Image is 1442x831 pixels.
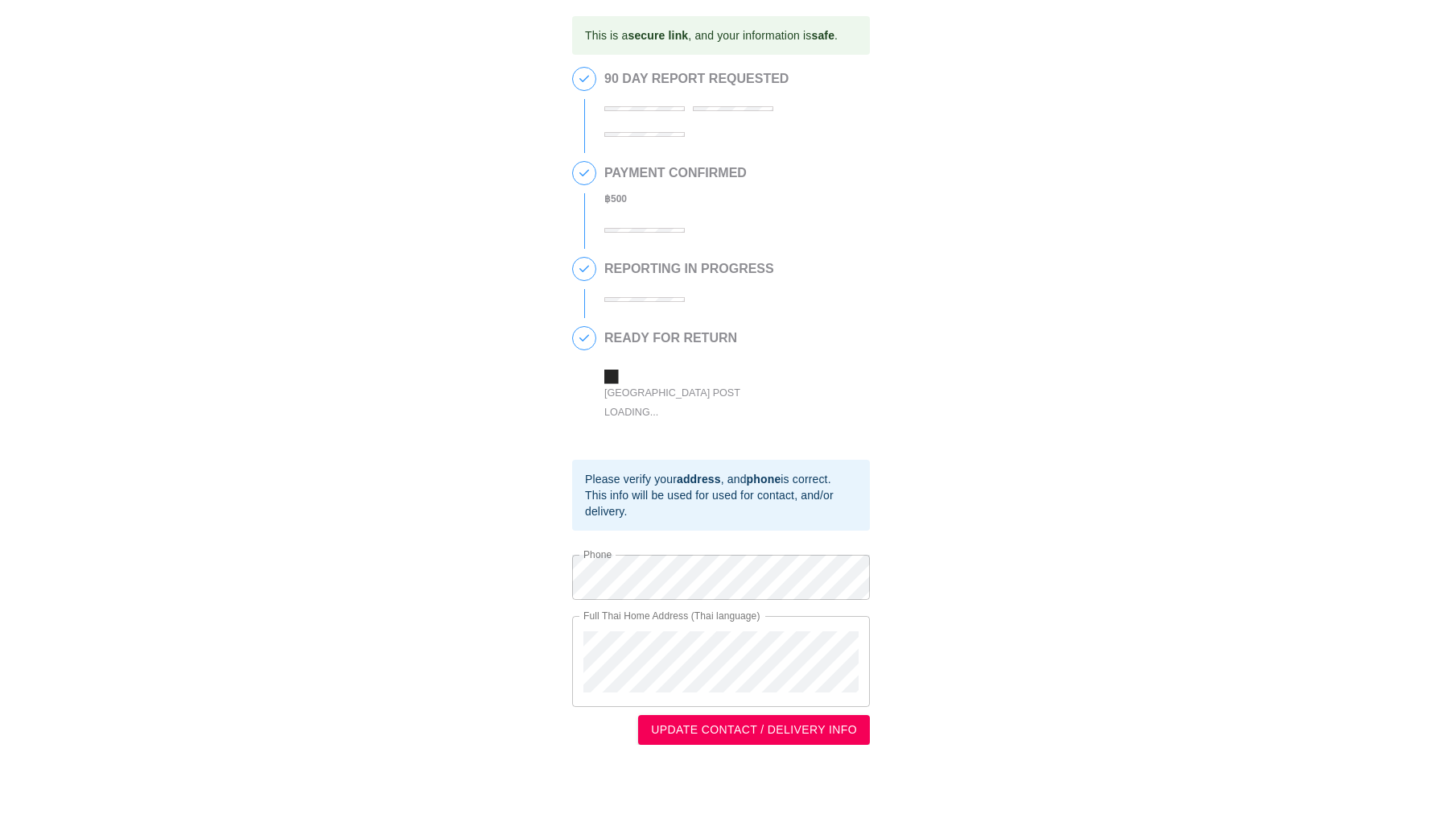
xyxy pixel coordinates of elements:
span: 3 [573,258,595,280]
div: This info will be used for used for contact, and/or delivery. [585,487,857,519]
button: UPDATE CONTACT / DELIVERY INFO [638,715,870,745]
span: UPDATE CONTACT / DELIVERY INFO [651,720,857,740]
div: [GEOGRAPHIC_DATA] Post Loading... [604,383,773,421]
b: ฿ 500 [604,193,627,205]
b: secure link [628,29,688,42]
h2: READY FOR RETURN [604,331,846,345]
span: 2 [573,162,595,184]
h2: 90 DAY REPORT REQUESTED [604,72,862,86]
span: 4 [573,327,595,349]
span: 1 [573,68,595,90]
h2: REPORTING IN PROGRESS [604,262,774,276]
h2: PAYMENT CONFIRMED [604,166,747,180]
div: Please verify your , and is correct. [585,471,857,487]
div: This is a , and your information is . [585,21,838,50]
b: address [677,473,721,486]
b: safe [811,29,834,42]
b: phone [747,473,781,486]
